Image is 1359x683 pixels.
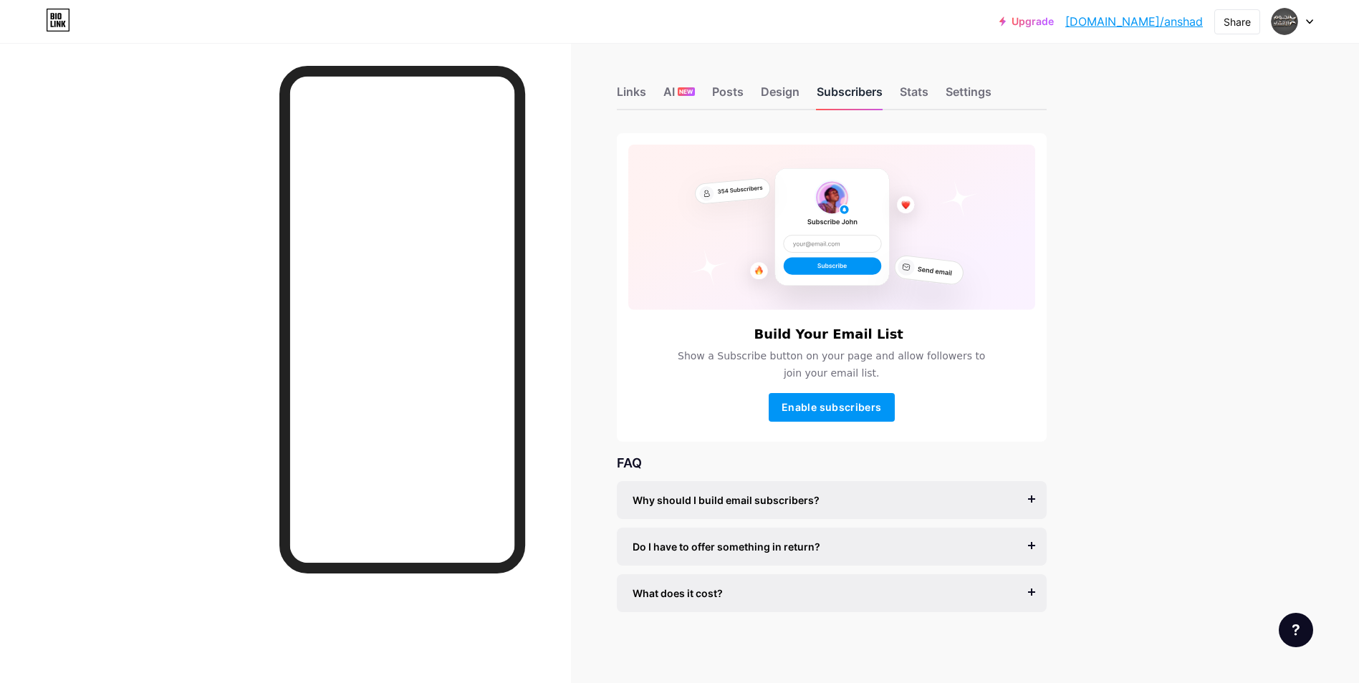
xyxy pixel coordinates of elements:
[1065,13,1203,30] a: [DOMAIN_NAME]/anshad
[761,83,799,109] div: Design
[617,83,646,109] div: Links
[617,453,1047,473] div: FAQ
[633,539,820,554] span: Do I have to offer something in return?
[1224,14,1251,29] div: Share
[633,493,820,508] span: Why should I build email subscribers?
[817,83,883,109] div: Subscribers
[782,401,881,413] span: Enable subscribers
[663,83,695,109] div: AI
[946,83,991,109] div: Settings
[900,83,928,109] div: Stats
[999,16,1054,27] a: Upgrade
[679,87,693,96] span: NEW
[712,83,744,109] div: Posts
[633,586,723,601] span: What does it cost?
[1271,8,1298,35] img: anshad
[769,393,895,422] button: Enable subscribers
[754,327,903,341] h6: Build Your Email List
[669,347,994,382] span: Show a Subscribe button on your page and allow followers to join your email list.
